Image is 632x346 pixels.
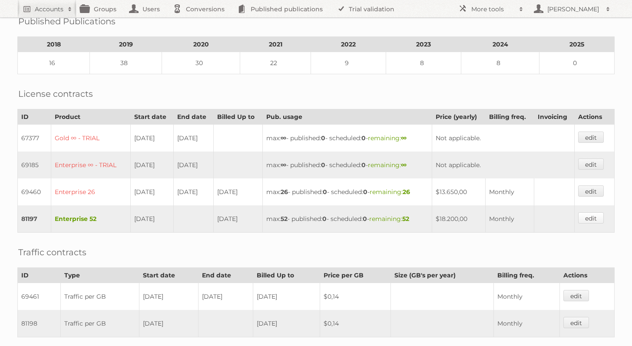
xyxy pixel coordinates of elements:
strong: 52 [281,215,288,223]
th: Start date [130,109,174,125]
th: Billed Up to [214,109,263,125]
th: 2023 [386,37,461,52]
td: $13.650,00 [432,178,486,205]
td: $18.200,00 [432,205,486,233]
h2: [PERSON_NAME] [545,5,602,13]
td: max: - published: - scheduled: - [263,205,432,233]
td: Traffic per GB [60,283,139,310]
strong: ∞ [401,161,407,169]
h2: Accounts [35,5,63,13]
td: [DATE] [130,125,174,152]
strong: ∞ [401,134,407,142]
th: Pub. usage [263,109,432,125]
th: ID [18,268,61,283]
th: End date [174,109,214,125]
th: Start date [139,268,198,283]
strong: 0 [322,215,327,223]
th: Price (yearly) [432,109,486,125]
th: 2020 [162,37,240,52]
td: [DATE] [139,283,198,310]
th: Billing freq. [493,268,560,283]
th: 2018 [18,37,90,52]
span: remaining: [369,215,409,223]
td: Traffic per GB [60,310,139,337]
td: 38 [90,52,162,74]
td: 69185 [18,152,51,178]
strong: ∞ [281,161,286,169]
th: Billing freq. [486,109,534,125]
td: 9 [311,52,386,74]
td: 81197 [18,205,51,233]
td: Not applicable. [432,125,575,152]
td: 81198 [18,310,61,337]
td: $0,14 [320,310,390,337]
td: 69461 [18,283,61,310]
td: [DATE] [253,283,320,310]
td: $0,14 [320,283,390,310]
th: 2021 [240,37,311,52]
span: remaining: [368,134,407,142]
th: Price per GB [320,268,390,283]
th: ID [18,109,51,125]
th: 2019 [90,37,162,52]
th: Actions [560,268,615,283]
td: [DATE] [130,152,174,178]
th: Type [60,268,139,283]
td: [DATE] [199,283,253,310]
td: [DATE] [130,178,174,205]
strong: 0 [321,134,325,142]
td: max: - published: - scheduled: - [263,178,432,205]
td: max: - published: - scheduled: - [263,152,432,178]
th: 2022 [311,37,386,52]
h2: More tools [471,5,515,13]
a: edit [563,290,589,301]
h2: Traffic contracts [18,246,86,259]
td: Enterprise ∞ - TRIAL [51,152,130,178]
td: Monthly [486,205,534,233]
td: Monthly [493,310,560,337]
td: Monthly [486,178,534,205]
th: 2025 [539,37,614,52]
td: [DATE] [139,310,198,337]
strong: ∞ [281,134,286,142]
td: [DATE] [174,152,214,178]
strong: 26 [403,188,410,196]
td: 8 [386,52,461,74]
td: [DATE] [174,125,214,152]
td: 8 [461,52,539,74]
strong: 0 [323,188,327,196]
th: Size (GB's per year) [391,268,493,283]
strong: 0 [363,188,367,196]
span: remaining: [370,188,410,196]
a: edit [578,185,604,197]
td: 69460 [18,178,51,205]
td: [DATE] [174,178,214,205]
td: [DATE] [253,310,320,337]
a: edit [578,132,604,143]
strong: 0 [363,215,367,223]
a: edit [563,317,589,328]
th: Actions [574,109,614,125]
strong: 52 [402,215,409,223]
th: 2024 [461,37,539,52]
h2: Published Publications [18,15,116,28]
td: Enterprise 26 [51,178,130,205]
strong: 0 [321,161,325,169]
th: Billed Up to [253,268,320,283]
td: Gold ∞ - TRIAL [51,125,130,152]
td: Enterprise 52 [51,205,130,233]
strong: 26 [281,188,288,196]
strong: 0 [361,161,366,169]
td: max: - published: - scheduled: - [263,125,432,152]
td: 16 [18,52,90,74]
td: [DATE] [214,178,263,205]
th: Product [51,109,130,125]
a: edit [578,212,604,224]
th: End date [199,268,253,283]
a: edit [578,158,604,170]
td: 22 [240,52,311,74]
th: Invoicing [534,109,574,125]
td: [DATE] [130,205,174,233]
td: Monthly [493,283,560,310]
td: Not applicable. [432,152,575,178]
